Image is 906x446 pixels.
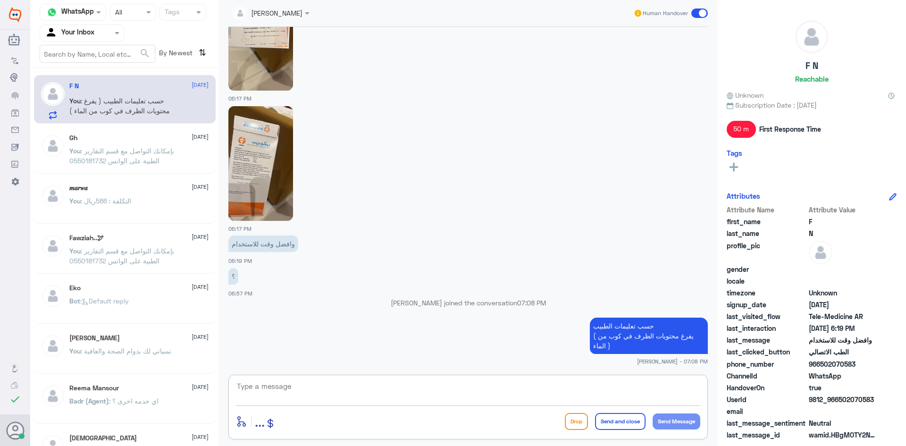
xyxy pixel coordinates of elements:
[809,241,832,264] img: defaultAdmin.png
[727,217,807,227] span: first_name
[228,290,252,296] span: 06:57 PM
[81,347,171,355] span: : تمنياتي لك بدوام الصحة والعافية
[139,46,151,61] button: search
[9,394,21,405] i: check
[163,7,180,19] div: Tags
[809,359,877,369] span: 966502070583
[727,205,807,215] span: Attribute Name
[69,184,88,192] h5: 𝒎𝒂𝒓𝒘𝒂
[727,276,807,286] span: locale
[69,384,119,392] h5: Reema Mansour
[69,347,81,355] span: You
[809,395,877,404] span: 9812_966502070583
[69,234,104,242] h5: Fawziah..🕊
[41,134,65,158] img: defaultAdmin.png
[255,412,265,429] span: ...
[727,100,897,110] span: Subscription Date : [DATE]
[192,383,209,391] span: [DATE]
[727,323,807,333] span: last_interaction
[69,82,79,90] h5: F N
[805,60,818,71] h5: F N
[109,397,159,405] span: : اي خدمه اخرى ؟
[228,226,252,232] span: 06:17 PM
[41,334,65,358] img: defaultAdmin.png
[6,421,24,439] button: Avatar
[228,268,238,285] p: 7/10/2025, 6:57 PM
[590,318,708,354] p: 7/10/2025, 7:08 PM
[69,97,81,105] span: You
[69,284,81,292] h5: Eko
[565,413,588,430] button: Drop
[69,97,170,115] span: : حسب تعليمات الطبيب ( يفرغ محتويات الظرف في كوب من الماء )
[796,21,828,53] img: defaultAdmin.png
[809,347,877,357] span: الطب الاتصالي
[41,384,65,408] img: defaultAdmin.png
[759,124,821,134] span: First Response Time
[809,264,877,274] span: null
[809,288,877,298] span: Unknown
[727,347,807,357] span: last_clicked_button
[727,371,807,381] span: ChannelId
[199,45,206,60] i: ⇅
[41,82,65,106] img: defaultAdmin.png
[727,300,807,310] span: signup_date
[40,45,155,62] input: Search by Name, Local etc…
[809,418,877,428] span: 0
[80,297,129,305] span: : Default reply
[81,197,131,205] span: : التكلفة : 586ريال
[228,258,252,264] span: 06:19 PM
[41,234,65,258] img: defaultAdmin.png
[727,335,807,345] span: last_message
[41,284,65,308] img: defaultAdmin.png
[727,149,742,157] h6: Tags
[192,133,209,141] span: [DATE]
[809,406,877,416] span: null
[192,183,209,191] span: [DATE]
[228,106,293,221] img: 1863328281233462.jpg
[139,48,151,59] span: search
[69,147,174,165] span: : بإمكانك التواصل مع قسم التقارير الطبية على الواتس 0550181732
[727,395,807,404] span: UserId
[727,288,807,298] span: timezone
[45,26,59,40] img: yourInbox.svg
[192,433,209,441] span: [DATE]
[809,217,877,227] span: F
[727,264,807,274] span: gender
[9,7,21,22] img: Widebot Logo
[727,121,756,138] span: 50 m
[192,333,209,341] span: [DATE]
[637,357,708,365] span: [PERSON_NAME] - 07:08 PM
[795,75,829,83] h6: Reachable
[727,241,807,262] span: profile_pic
[809,371,877,381] span: 2
[653,413,700,429] button: Send Message
[727,228,807,238] span: last_name
[727,359,807,369] span: phone_number
[809,300,877,310] span: 2025-10-07T15:17:01.071Z
[809,228,877,238] span: N
[69,147,81,155] span: You
[69,134,77,142] h5: Gh
[727,383,807,393] span: HandoverOn
[727,90,763,100] span: Unknown
[69,247,81,255] span: You
[727,418,807,428] span: last_message_sentiment
[69,434,137,442] h5: سبحان الله
[809,430,877,440] span: wamid.HBgMOTY2NTAyMDcwNTgzFQIAEhgUM0FBM0YyOUFEQUQ3MTVFQ0ZCQkQA
[228,236,298,252] p: 7/10/2025, 6:19 PM
[41,184,65,208] img: defaultAdmin.png
[517,299,546,307] span: 07:08 PM
[727,192,760,200] h6: Attributes
[69,334,120,342] h5: Mohammed ALRASHED
[192,233,209,241] span: [DATE]
[809,383,877,393] span: true
[192,81,209,89] span: [DATE]
[595,413,646,430] button: Send and close
[45,5,59,19] img: whatsapp.png
[809,276,877,286] span: null
[69,247,174,265] span: : بإمكانك التواصل مع قسم التقارير الطبية على الواتس 0550181732
[228,95,252,101] span: 06:17 PM
[727,406,807,416] span: email
[727,430,807,440] span: last_message_id
[69,297,80,305] span: Bot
